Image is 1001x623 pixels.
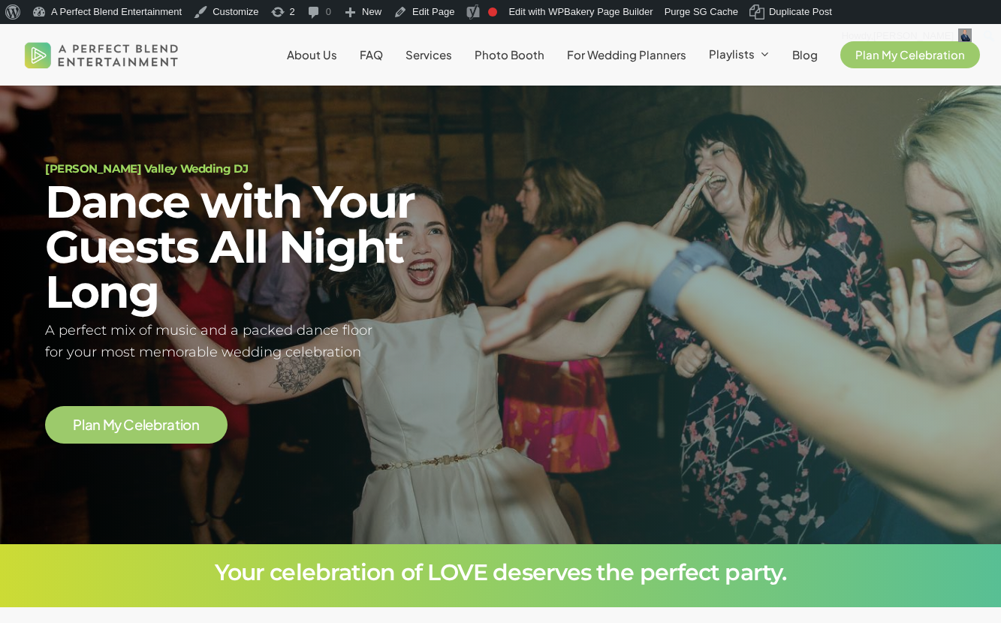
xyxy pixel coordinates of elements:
[45,320,482,363] h5: A perfect mix of music and a packed dance floor for your most memorable wedding celebration
[475,47,544,62] span: Photo Booth
[143,418,146,432] span: l
[406,49,452,61] a: Services
[475,49,544,61] a: Photo Booth
[792,47,818,62] span: Blog
[114,418,122,432] span: y
[73,418,82,432] span: P
[73,417,199,433] a: Plan My Celebration
[21,30,182,80] img: A Perfect Blend Entertainment
[709,48,770,62] a: Playlists
[92,418,101,432] span: n
[191,418,200,432] span: n
[180,418,183,432] span: i
[287,47,337,62] span: About Us
[792,49,818,61] a: Blog
[145,418,153,432] span: e
[709,47,755,61] span: Playlists
[840,49,980,61] a: Plan My Celebration
[45,163,482,174] h1: [PERSON_NAME] Valley Wedding DJ
[567,49,686,61] a: For Wedding Planners
[162,418,167,432] span: r
[958,29,972,42] img: David Nazario
[287,49,337,61] a: About Us
[45,561,956,584] h3: Your celebration of LOVE deserves the perfect party.
[360,49,383,61] a: FAQ
[360,47,383,62] span: FAQ
[123,418,134,432] span: C
[82,418,85,432] span: l
[567,47,686,62] span: For Wedding Planners
[182,418,191,432] span: o
[153,418,162,432] span: b
[167,418,175,432] span: a
[406,47,452,62] span: Services
[103,418,115,432] span: M
[134,418,143,432] span: e
[855,47,965,62] span: Plan My Celebration
[85,418,93,432] span: a
[175,418,180,432] span: t
[837,24,978,48] a: Howdy,
[488,8,497,17] div: Focus keyphrase not set
[873,30,954,41] span: [PERSON_NAME]
[45,179,482,315] h2: Dance with Your Guests All Night Long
